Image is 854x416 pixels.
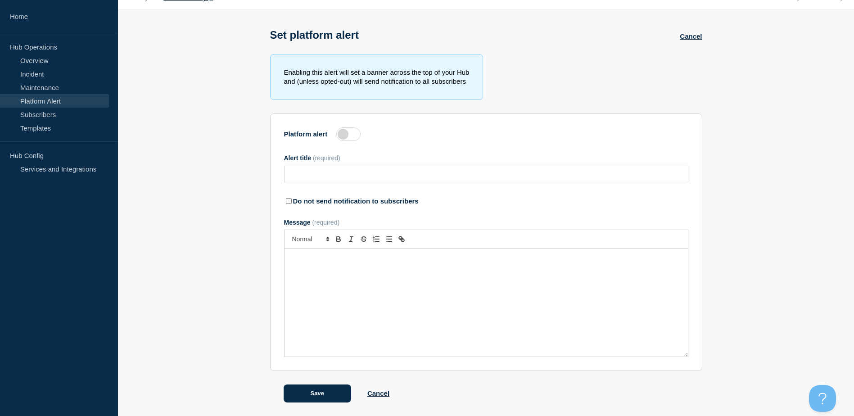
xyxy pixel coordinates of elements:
div: Enabling this alert will set a banner across the top of your Hub and (unless opted-out) will send... [270,54,483,100]
button: Toggle link [395,234,408,244]
a: Cancel [680,32,702,40]
button: Toggle italic text [345,234,357,244]
button: Toggle ordered list [370,234,383,244]
button: Toggle bold text [332,234,345,244]
div: Message [285,249,688,357]
label: Do not send notification to subscribers [293,197,419,205]
input: Alert title [284,165,688,183]
span: (required) [312,219,339,226]
div: Alert title [284,154,688,162]
span: (required) [313,154,340,162]
label: Platform alert [284,130,328,138]
button: Toggle strikethrough text [357,234,370,244]
iframe: Help Scout Beacon - Open [809,385,836,412]
a: Cancel [367,389,389,397]
input: Do not send notification to subscribers [286,198,292,204]
div: Message [284,219,688,226]
h1: Set platform alert [270,29,359,41]
button: Toggle bulleted list [383,234,395,244]
button: Save [284,384,351,402]
span: Font size [288,234,332,244]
